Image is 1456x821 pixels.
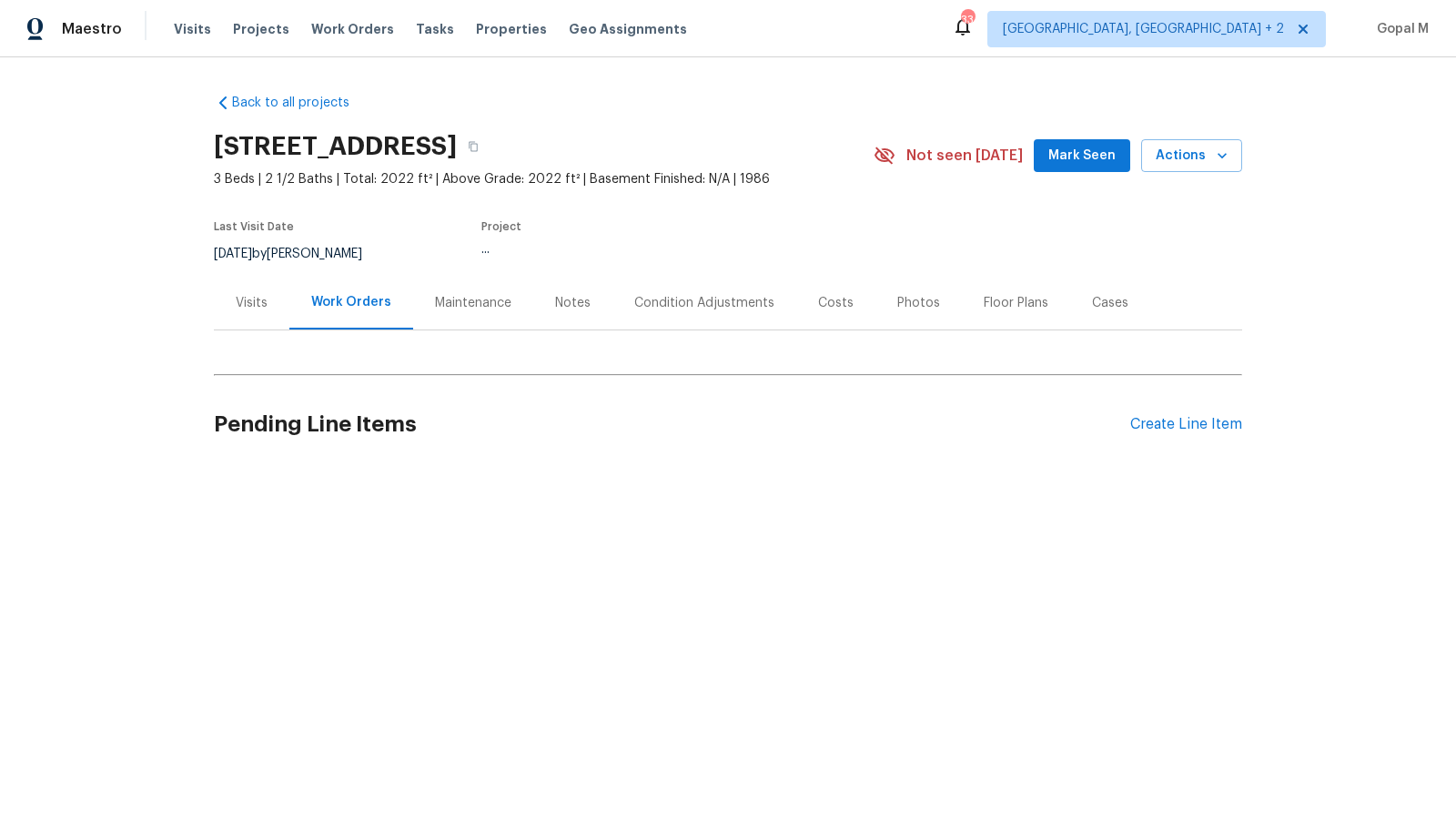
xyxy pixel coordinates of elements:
[214,248,252,260] span: [DATE]
[62,20,122,38] span: Maestro
[214,137,457,156] h2: [STREET_ADDRESS]
[481,221,521,232] span: Project
[416,23,454,35] span: Tasks
[236,294,268,312] div: Visits
[311,293,391,311] div: Work Orders
[214,221,294,232] span: Last Visit Date
[174,20,211,38] span: Visits
[214,382,1130,467] h2: Pending Line Items
[233,20,289,38] span: Projects
[435,294,511,312] div: Maintenance
[1092,294,1128,312] div: Cases
[1048,145,1116,167] span: Mark Seen
[897,294,940,312] div: Photos
[569,20,687,38] span: Geo Assignments
[1370,20,1429,38] span: Gopal M
[214,243,384,265] div: by [PERSON_NAME]
[214,170,874,188] span: 3 Beds | 2 1/2 Baths | Total: 2022 ft² | Above Grade: 2022 ft² | Basement Finished: N/A | 1986
[906,147,1023,165] span: Not seen [DATE]
[481,243,831,256] div: ...
[457,130,490,163] button: Copy Address
[1130,416,1242,433] div: Create Line Item
[1003,20,1284,38] span: [GEOGRAPHIC_DATA], [GEOGRAPHIC_DATA] + 2
[311,20,394,38] span: Work Orders
[214,94,389,112] a: Back to all projects
[984,294,1048,312] div: Floor Plans
[555,294,591,312] div: Notes
[818,294,854,312] div: Costs
[961,11,974,29] div: 33
[1156,145,1228,167] span: Actions
[634,294,774,312] div: Condition Adjustments
[1034,139,1130,173] button: Mark Seen
[1141,139,1242,173] button: Actions
[476,20,547,38] span: Properties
